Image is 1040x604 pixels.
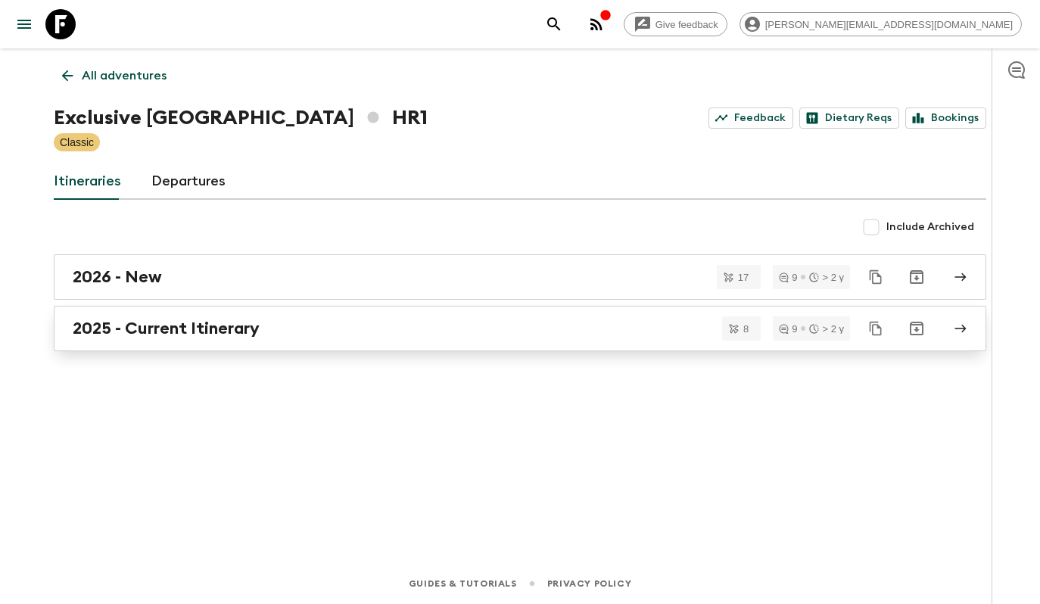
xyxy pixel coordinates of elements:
p: Classic [60,135,94,150]
div: [PERSON_NAME][EMAIL_ADDRESS][DOMAIN_NAME] [740,12,1022,36]
button: menu [9,9,39,39]
a: Dietary Reqs [799,107,899,129]
a: Itineraries [54,163,121,200]
button: Duplicate [862,263,889,291]
p: All adventures [82,67,167,85]
span: Include Archived [886,219,974,235]
button: Archive [901,262,932,292]
span: 8 [734,324,758,334]
button: search adventures [539,9,569,39]
a: Feedback [708,107,793,129]
a: Bookings [905,107,986,129]
h1: Exclusive [GEOGRAPHIC_DATA] HR1 [54,103,428,133]
h2: 2026 - New [73,267,162,287]
span: 17 [729,272,758,282]
h2: 2025 - Current Itinerary [73,319,260,338]
a: 2026 - New [54,254,986,300]
a: 2025 - Current Itinerary [54,306,986,351]
div: 9 [779,324,797,334]
a: All adventures [54,61,175,91]
button: Archive [901,313,932,344]
span: [PERSON_NAME][EMAIL_ADDRESS][DOMAIN_NAME] [757,19,1021,30]
div: > 2 y [809,272,844,282]
div: 9 [779,272,797,282]
button: Duplicate [862,315,889,342]
a: Guides & Tutorials [409,575,517,592]
div: > 2 y [809,324,844,334]
a: Give feedback [624,12,727,36]
a: Privacy Policy [547,575,631,592]
span: Give feedback [647,19,727,30]
a: Departures [151,163,226,200]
